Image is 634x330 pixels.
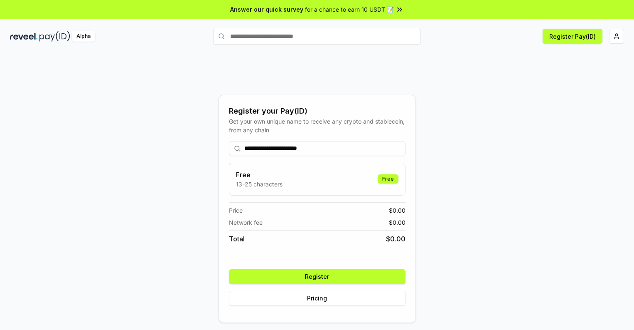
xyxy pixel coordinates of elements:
[236,170,283,180] h3: Free
[229,291,405,306] button: Pricing
[72,31,95,42] div: Alpha
[229,206,243,215] span: Price
[389,206,405,215] span: $ 0.00
[10,31,38,42] img: reveel_dark
[236,180,283,189] p: 13-25 characters
[386,234,405,244] span: $ 0.00
[229,117,405,134] div: Get your own unique name to receive any crypto and stablecoin, from any chain
[39,31,70,42] img: pay_id
[378,174,398,184] div: Free
[305,5,394,14] span: for a chance to earn 10 USDT 📝
[229,234,245,244] span: Total
[229,218,263,227] span: Network fee
[229,269,405,284] button: Register
[230,5,303,14] span: Answer our quick survey
[229,105,405,117] div: Register your Pay(ID)
[389,218,405,227] span: $ 0.00
[543,29,602,44] button: Register Pay(ID)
